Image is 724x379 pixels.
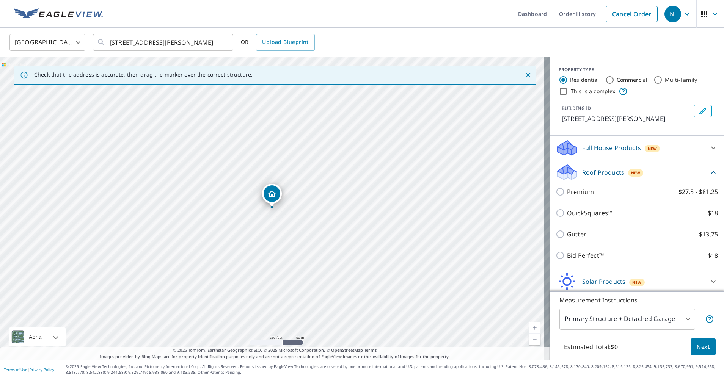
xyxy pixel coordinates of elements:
[173,347,377,354] span: © 2025 TomTom, Earthstar Geographics SIO, © 2025 Microsoft Corporation, ©
[678,187,718,196] p: $27.5 - $81.25
[606,6,658,22] a: Cancel Order
[582,168,624,177] p: Roof Products
[364,347,377,353] a: Terms
[529,334,540,345] a: Current Level 17, Zoom Out
[556,163,718,181] div: Roof ProductsNew
[9,327,66,346] div: Aerial
[582,143,641,152] p: Full House Products
[631,170,640,176] span: New
[632,279,641,285] span: New
[562,114,691,123] p: [STREET_ADDRESS][PERSON_NAME]
[66,364,720,375] p: © 2025 Eagle View Technologies, Inc. and Pictometry International Corp. All Rights Reserved. Repo...
[262,38,308,47] span: Upload Blueprint
[665,76,697,84] label: Multi-Family
[567,187,594,196] p: Premium
[331,347,363,353] a: OpenStreetMap
[559,309,695,330] div: Primary Structure + Detached Garage
[523,70,533,80] button: Close
[571,88,616,95] label: This is a complex
[558,338,624,355] p: Estimated Total: $0
[694,105,712,117] button: Edit building 1
[664,6,681,22] div: NJ
[9,32,85,53] div: [GEOGRAPHIC_DATA]
[556,139,718,157] div: Full House ProductsNew
[562,105,591,111] p: BUILDING ID
[34,71,253,78] p: Check that the address is accurate, then drag the marker over the correct structure.
[697,342,710,352] span: Next
[556,273,718,291] div: Solar ProductsNew
[691,338,716,356] button: Next
[256,34,314,51] a: Upload Blueprint
[582,277,625,286] p: Solar Products
[30,367,54,372] a: Privacy Policy
[110,32,218,53] input: Search by address or latitude-longitude
[570,76,599,84] label: Residential
[567,251,604,260] p: Bid Perfect™
[14,8,103,20] img: EV Logo
[262,184,282,207] div: Dropped pin, building 1, Residential property, 7520 County Road 64 Saint Joe, IN 46785
[559,66,715,73] div: PROPERTY TYPE
[705,315,714,324] span: Your report will include the primary structure and a detached garage if one exists.
[567,208,612,218] p: QuickSquares™
[648,146,657,152] span: New
[617,76,648,84] label: Commercial
[567,230,586,239] p: Gutter
[27,327,45,346] div: Aerial
[529,322,540,334] a: Current Level 17, Zoom In
[699,230,718,239] p: $13.75
[708,251,718,260] p: $18
[4,367,54,372] p: |
[4,367,27,372] a: Terms of Use
[708,208,718,218] p: $18
[559,296,714,305] p: Measurement Instructions
[241,34,315,51] div: OR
